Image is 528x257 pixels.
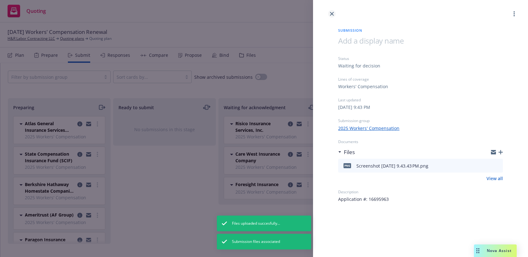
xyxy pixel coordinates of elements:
[328,10,336,18] a: close
[338,83,388,90] div: Workers' Compensation
[232,221,280,226] span: Files uploaded succesfully...
[487,248,512,253] span: Nova Assist
[487,175,503,182] a: View all
[338,28,503,33] span: Submission
[338,148,355,156] div: Files
[338,139,503,144] div: Documents
[356,163,428,169] div: Screenshot [DATE] 9.43.43 PM.png
[338,104,370,110] div: [DATE] 9:43 PM
[338,56,503,61] div: Status
[338,125,399,131] a: 2025 Workers' Compensation
[338,62,380,69] div: Waiting for decision
[474,244,482,257] div: Drag to move
[344,163,351,168] span: png
[338,77,503,82] div: Lines of coverage
[485,162,490,169] button: download file
[338,97,503,103] div: Last updated
[232,239,280,244] span: Submission files associated
[510,10,518,18] a: more
[338,189,503,195] div: Description
[495,162,500,169] button: preview file
[344,148,355,156] h3: Files
[338,118,503,123] div: Submission group
[338,196,389,202] span: Application #: 16695963
[474,244,517,257] button: Nova Assist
